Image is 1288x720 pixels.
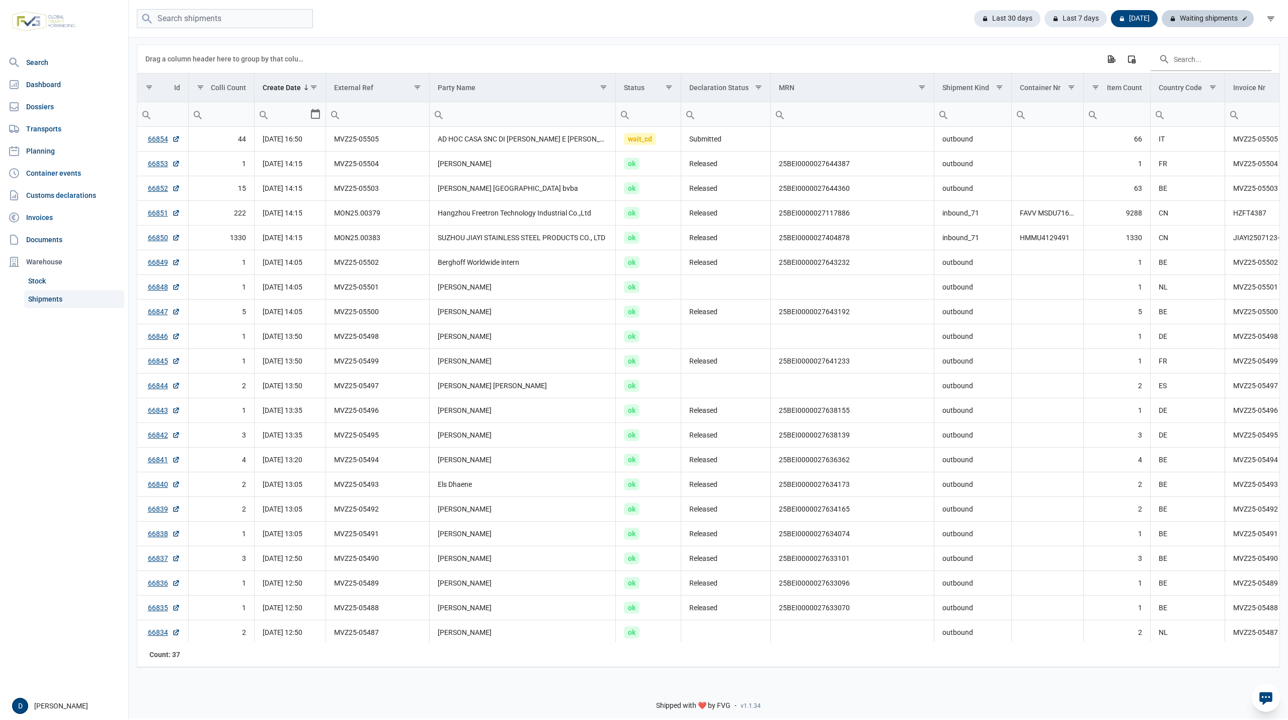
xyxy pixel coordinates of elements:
[188,275,255,300] td: 1
[4,119,124,139] a: Transports
[326,102,429,127] td: Filter cell
[1083,176,1150,201] td: 63
[934,472,1012,497] td: outbound
[148,455,180,465] a: 66841
[429,398,616,423] td: [PERSON_NAME]
[148,578,180,588] a: 66836
[681,300,771,324] td: Released
[429,522,616,546] td: [PERSON_NAME]
[429,127,616,152] td: AD HOC CASA SNC DI [PERSON_NAME] E [PERSON_NAME]
[326,374,429,398] td: MVZ25-05497
[1150,374,1225,398] td: ES
[1083,300,1150,324] td: 5
[681,250,771,275] td: Released
[263,84,301,92] div: Create Date
[429,152,616,176] td: [PERSON_NAME]
[429,250,616,275] td: Berghoff Worldwide intern
[326,546,429,571] td: MVZ25-05490
[1092,84,1099,91] span: Show filter options for column 'Item Count'
[771,571,934,596] td: 25BEI0000027633096
[1150,201,1225,226] td: CN
[1083,497,1150,522] td: 2
[1150,596,1225,620] td: BE
[681,472,771,497] td: Released
[137,9,313,29] input: Search shipments
[1150,620,1225,645] td: NL
[1083,226,1150,250] td: 1330
[771,201,934,226] td: 25BEI0000027117886
[934,398,1012,423] td: outbound
[148,208,180,218] a: 66851
[934,226,1012,250] td: inbound_71
[1012,102,1083,126] input: Filter cell
[188,176,255,201] td: 15
[600,84,607,91] span: Show filter options for column 'Party Name'
[4,185,124,205] a: Customs declarations
[326,324,429,349] td: MVZ25-05498
[1068,84,1075,91] span: Show filter options for column 'Container Nr'
[429,324,616,349] td: [PERSON_NAME]
[148,331,180,341] a: 66846
[1150,275,1225,300] td: NL
[197,84,204,91] span: Show filter options for column 'Colli Count'
[429,448,616,472] td: [PERSON_NAME]
[188,74,255,102] td: Column Colli Count
[429,74,616,102] td: Column Party Name
[934,102,1012,127] td: Filter cell
[771,596,934,620] td: 25BEI0000027633070
[145,51,307,67] div: Drag a column header here to group by that column
[188,596,255,620] td: 1
[188,127,255,152] td: 44
[681,102,699,126] div: Search box
[934,176,1012,201] td: outbound
[326,620,429,645] td: MVZ25-05487
[188,324,255,349] td: 1
[188,571,255,596] td: 1
[326,127,429,152] td: MVZ25-05505
[174,84,180,92] div: Id
[148,504,180,514] a: 66839
[1083,423,1150,448] td: 3
[771,423,934,448] td: 25BEI0000027638139
[934,102,1012,126] input: Filter cell
[429,201,616,226] td: Hangzhou Freetron Technology Industrial Co.,Ltd
[4,230,124,250] a: Documents
[681,522,771,546] td: Released
[326,349,429,374] td: MVZ25-05499
[326,497,429,522] td: MVZ25-05492
[1084,102,1150,126] input: Filter cell
[326,398,429,423] td: MVZ25-05496
[1150,349,1225,374] td: FR
[148,307,180,317] a: 66847
[1150,250,1225,275] td: BE
[934,374,1012,398] td: outbound
[188,250,255,275] td: 1
[1225,102,1243,126] div: Search box
[1150,546,1225,571] td: BE
[430,102,448,126] div: Search box
[1150,522,1225,546] td: BE
[1083,448,1150,472] td: 4
[12,698,28,714] div: D
[1083,152,1150,176] td: 1
[665,84,673,91] span: Show filter options for column 'Status'
[771,226,934,250] td: 25BEI0000027404878
[326,102,429,126] input: Filter cell
[145,84,153,91] span: Show filter options for column 'Id'
[188,398,255,423] td: 1
[1083,620,1150,645] td: 2
[4,207,124,228] a: Invoices
[1083,349,1150,374] td: 1
[771,74,934,102] td: Column MRN
[1151,102,1225,126] input: Filter cell
[1162,10,1254,27] div: Waiting shipments
[934,102,952,126] div: Search box
[681,74,771,102] td: Column Declaration Status
[148,381,180,391] a: 66844
[1102,50,1120,68] div: Export all data to Excel
[4,97,124,117] a: Dossiers
[137,45,1279,667] div: Data grid with 37 rows and 18 columns
[1151,102,1169,126] div: Search box
[148,233,180,243] a: 66850
[681,176,771,201] td: Released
